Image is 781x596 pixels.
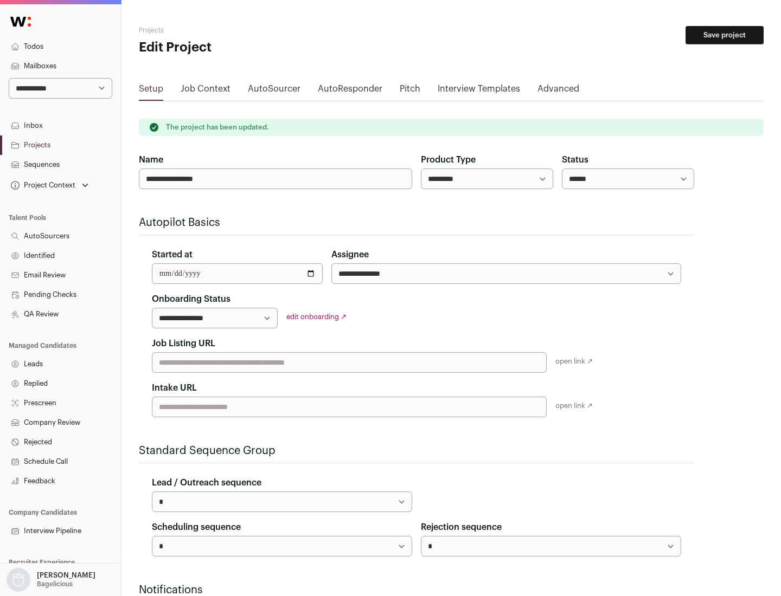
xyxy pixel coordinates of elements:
label: Lead / Outreach sequence [152,476,261,489]
a: Setup [139,82,163,100]
img: nopic.png [7,568,30,592]
label: Product Type [421,153,476,166]
a: AutoSourcer [248,82,300,100]
h2: Projects [139,26,347,35]
label: Job Listing URL [152,337,215,350]
p: Bagelicious [37,580,73,588]
p: The project has been updated. [166,123,269,132]
label: Scheduling sequence [152,521,241,534]
h2: Autopilot Basics [139,215,694,230]
a: Job Context [181,82,231,100]
p: [PERSON_NAME] [37,571,95,580]
label: Rejection sequence [421,521,502,534]
label: Intake URL [152,381,197,394]
img: Wellfound [4,11,37,33]
label: Status [562,153,588,166]
label: Onboarding Status [152,293,231,306]
a: Advanced [537,82,579,100]
a: Pitch [400,82,420,100]
button: Open dropdown [4,568,98,592]
div: Project Context [9,181,75,190]
a: edit onboarding ↗ [286,313,347,320]
h1: Edit Project [139,39,347,56]
a: Interview Templates [438,82,520,100]
label: Started at [152,248,193,261]
h2: Standard Sequence Group [139,443,694,458]
label: Name [139,153,163,166]
label: Assignee [331,248,369,261]
a: AutoResponder [318,82,382,100]
button: Open dropdown [9,178,91,193]
button: Save project [686,26,764,44]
